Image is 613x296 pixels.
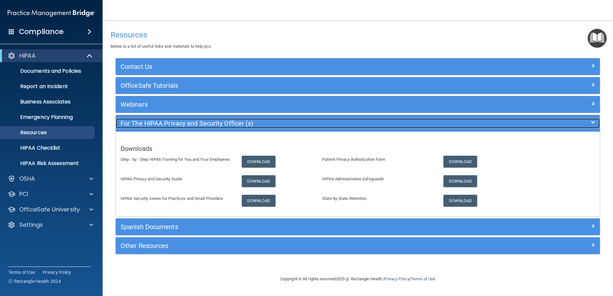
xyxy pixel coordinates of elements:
a: Spanish Documents [121,222,595,232]
p: HIPAA Checklist [4,145,92,151]
a: Download [443,156,477,168]
a: HIPAA [8,52,93,60]
a: Terms of Use [8,269,35,275]
a: Download [443,195,477,207]
a: Settings [8,221,93,229]
a: Contact Us [121,62,595,72]
p: OfficeSafe University [19,206,80,213]
p: HIPAA Risk Assessment [4,160,92,167]
h4: Resources [111,31,605,39]
a: Privacy Policy [43,269,71,275]
h5: For The HIPAA Privacy and Security Officer (s) [121,120,474,127]
h5: Spanish Documents [121,223,474,230]
p: HIPAA Security Series for Practices and Small Providers [121,195,232,202]
p: Business Associates [4,99,92,105]
a: Download [242,156,276,168]
span: Below is a list of useful links and materials to help you. [111,44,212,49]
a: Download [242,195,276,207]
img: PMB logo [8,7,95,20]
a: Download [242,175,276,187]
h5: OfficeSafe Tutorials [121,82,474,89]
a: OfficeSafe University [8,206,93,213]
p: Resources [4,129,92,136]
p: HIPAA Administrative Safeguards [322,175,434,183]
p: Patient Privacy Authorization Form [322,156,434,163]
h5: Contact Us [121,63,474,70]
h4: Compliance [19,27,63,36]
p: PCI [19,190,28,198]
span: Ⓒ Rectangle Health 2024 [8,278,61,284]
p: HIPAA [19,52,36,60]
p: Report an Incident [4,83,92,90]
p: State by State Retention [322,195,434,202]
p: HIPAA Privacy and Security Guide [121,175,232,183]
p: Settings [19,221,43,229]
p: Step - by - Step HIPAA Training for You and Your Employees [121,156,232,163]
a: For The HIPAA Privacy and Security Officer (s) [121,118,595,128]
a: Download [443,175,477,187]
h5: Other Resources [121,242,474,249]
iframe: Drift Widget Chat Controller [502,251,605,276]
a: OSHA [8,175,93,183]
a: Webinars [121,99,595,110]
button: Open Resource Center [588,29,607,48]
div: Copyright © All rights reserved 2025 @ Rectangle Health | | [241,269,475,289]
h5: Webinars [121,101,474,108]
a: Other Resources [121,241,595,251]
p: Documents and Policies [4,68,92,74]
p: Emergency Planning [4,114,92,120]
h5: Downloads [121,145,595,152]
a: Terms of Use [411,276,435,281]
a: OfficeSafe Tutorials [121,80,595,91]
a: Privacy Policy [384,276,409,281]
a: PCI [8,190,93,198]
p: OSHA [19,175,35,183]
